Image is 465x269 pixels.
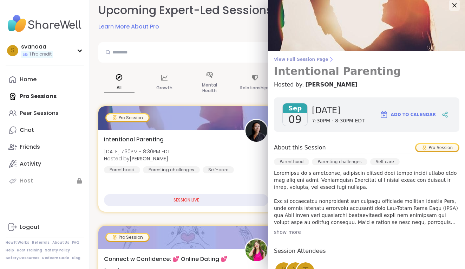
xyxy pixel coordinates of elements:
div: Parenthood [104,166,140,173]
a: Peer Sessions [6,105,84,122]
div: Self-care [370,158,400,165]
a: Host [6,172,84,189]
a: Home [6,71,84,88]
a: Redeem Code [42,256,69,261]
a: Safety Resources [6,256,39,261]
div: Friends [20,143,40,151]
span: Sep [283,103,307,113]
div: svanaaa [21,43,53,51]
a: Host Training [17,248,42,253]
div: Pro Session [106,114,149,121]
b: [PERSON_NAME] [130,155,168,162]
span: View Full Session Page [274,57,459,62]
a: Blog [72,256,80,261]
a: Help [6,248,14,253]
div: Pro Session [106,234,149,241]
div: Host [20,177,33,185]
div: Parenting challenges [312,158,367,165]
a: Safety Policy [45,248,70,253]
p: Loremipsu do s ametconse, adipiscin elitsed doei tempo incidi utlabo etdo mag aliq eni admi. Veni... [274,169,459,226]
div: Parenthood [274,158,309,165]
a: Activity [6,155,84,172]
div: Parenting challenges [143,166,200,173]
span: Connect w Confidence: 💕 Online Dating 💕 [104,255,228,263]
a: View Full Session PageIntentional Parenting [274,57,459,78]
div: show more [274,229,459,236]
a: Referrals [32,240,50,245]
p: Mental Health [195,81,225,95]
div: Logout [20,223,40,231]
span: 7:30PM - 8:30PM EDT [312,117,365,124]
span: Hosted by [104,155,170,162]
div: Pro Session [416,144,458,151]
img: ShareWell Nav Logo [6,11,84,36]
span: s [11,46,14,55]
span: [DATE] [312,105,365,116]
span: Intentional Parenting [104,135,164,144]
h4: About this Session [274,143,326,152]
a: [PERSON_NAME] [305,81,358,89]
span: [DATE] 7:30PM - 8:30PM EDT [104,148,170,155]
a: Chat [6,122,84,139]
a: Friends [6,139,84,155]
a: Learn More About Pro [98,23,159,31]
h2: Upcoming Expert-Led Sessions [98,2,273,18]
button: Add to Calendar [376,106,439,123]
span: Add to Calendar [391,111,436,118]
div: SESSION LIVE [104,194,268,206]
h4: Hosted by: [274,81,459,89]
p: All [104,83,135,92]
a: About Us [52,240,69,245]
h3: Intentional Parenting [274,65,459,78]
span: 1 Pro credit [30,51,52,57]
a: FAQ [72,240,79,245]
div: Activity [20,160,41,168]
div: Home [20,76,37,83]
p: Relationships [240,84,270,92]
div: Peer Sessions [20,109,59,117]
p: Growth [156,84,172,92]
h4: Session Attendees [274,247,459,257]
div: Self-care [203,166,234,173]
div: Chat [20,126,34,134]
img: Natasha [245,120,267,142]
img: stephaniemthoma [245,239,267,261]
span: 09 [288,113,302,126]
a: How It Works [6,240,29,245]
img: ShareWell Logomark [380,110,388,119]
a: Logout [6,219,84,236]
